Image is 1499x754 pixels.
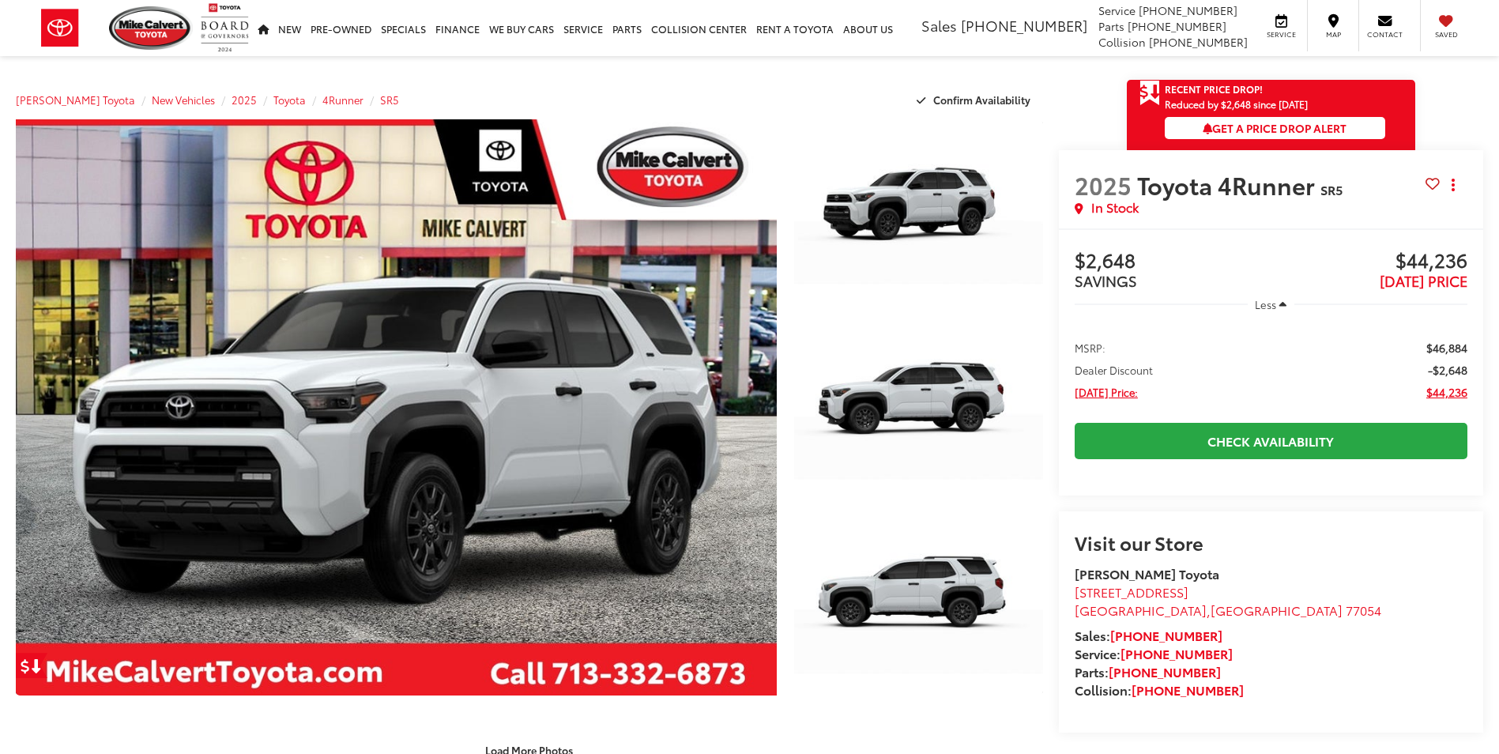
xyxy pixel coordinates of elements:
span: $2,648 [1075,250,1271,273]
a: SR5 [380,92,399,107]
img: 2025 Toyota 4Runner SR5 [792,507,1045,698]
a: 4Runner [322,92,363,107]
span: [DATE] Price: [1075,384,1138,400]
strong: Sales: [1075,626,1222,644]
a: Expand Photo 0 [16,119,777,696]
strong: Collision: [1075,680,1244,699]
span: [PHONE_NUMBER] [1139,2,1237,18]
strong: Service: [1075,644,1233,662]
a: New Vehicles [152,92,215,107]
span: Get Price Drop Alert [1139,80,1160,107]
span: 77054 [1346,601,1381,619]
a: Get Price Drop Alert Recent Price Drop! [1127,80,1415,99]
span: SAVINGS [1075,270,1137,291]
span: [PHONE_NUMBER] [961,15,1087,36]
span: Sales [921,15,957,36]
strong: [PERSON_NAME] Toyota [1075,564,1219,582]
span: Parts [1098,18,1124,34]
span: Toyota 4Runner [1137,168,1320,202]
a: [PERSON_NAME] Toyota [16,92,135,107]
span: SR5 [1320,180,1343,198]
img: Mike Calvert Toyota [109,6,193,50]
a: 2025 [232,92,257,107]
a: Expand Photo 1 [794,119,1042,306]
span: , [1075,601,1381,619]
span: 2025 [1075,168,1132,202]
span: MSRP: [1075,340,1105,356]
span: [GEOGRAPHIC_DATA] [1075,601,1207,619]
a: [PHONE_NUMBER] [1132,680,1244,699]
span: Get a Price Drop Alert [1203,120,1346,136]
span: Service [1264,29,1299,40]
span: Service [1098,2,1136,18]
img: 2025 Toyota 4Runner SR5 [792,312,1045,503]
span: Reduced by $2,648 since [DATE] [1165,99,1385,109]
img: 2025 Toyota 4Runner SR5 [792,117,1045,307]
img: 2025 Toyota 4Runner SR5 [8,116,785,699]
span: Collision [1098,34,1146,50]
span: Map [1316,29,1350,40]
button: Confirm Availability [908,86,1043,114]
a: Expand Photo 3 [794,509,1042,696]
button: Actions [1440,171,1467,198]
span: [PHONE_NUMBER] [1128,18,1226,34]
h2: Visit our Store [1075,532,1467,552]
span: [PHONE_NUMBER] [1149,34,1248,50]
span: Less [1255,297,1276,311]
span: [DATE] PRICE [1380,270,1467,291]
strong: Parts: [1075,662,1221,680]
button: Less [1248,290,1295,319]
span: Recent Price Drop! [1165,82,1263,96]
span: Contact [1367,29,1403,40]
span: [STREET_ADDRESS] [1075,582,1188,601]
a: [PHONE_NUMBER] [1120,644,1233,662]
span: Dealer Discount [1075,362,1153,378]
span: Saved [1429,29,1463,40]
span: Confirm Availability [933,92,1030,107]
span: -$2,648 [1428,362,1467,378]
a: Toyota [273,92,306,107]
span: [GEOGRAPHIC_DATA] [1211,601,1343,619]
a: Get Price Drop Alert [16,653,47,678]
a: Check Availability [1075,423,1467,458]
a: Expand Photo 2 [794,315,1042,501]
span: $44,236 [1426,384,1467,400]
span: In Stock [1091,198,1139,217]
a: [PHONE_NUMBER] [1110,626,1222,644]
span: dropdown dots [1452,179,1455,191]
a: [STREET_ADDRESS] [GEOGRAPHIC_DATA],[GEOGRAPHIC_DATA] 77054 [1075,582,1381,619]
a: [PHONE_NUMBER] [1109,662,1221,680]
span: $46,884 [1426,340,1467,356]
span: $44,236 [1271,250,1467,273]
